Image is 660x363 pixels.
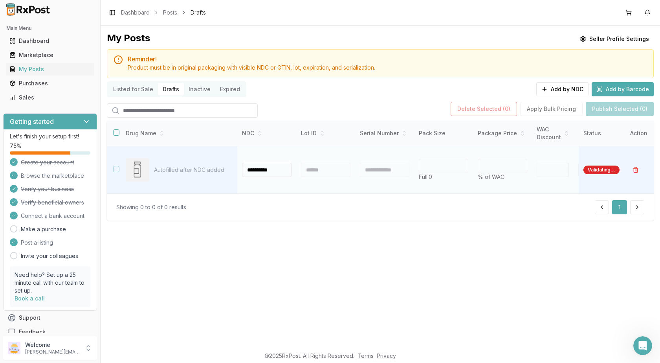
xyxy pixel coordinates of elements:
p: Need help? Set up a 25 minute call with our team to set up. [15,271,86,295]
a: Dashboard [121,9,150,17]
a: Book a call [15,295,45,302]
div: Expiration Date [578,129,632,137]
div: NDC [242,129,291,137]
div: Drug Name [126,129,231,137]
h2: Main Menu [6,25,94,31]
a: Privacy [377,352,396,359]
div: Serial Number [360,129,409,137]
img: User avatar [8,342,20,354]
span: Full: 0 [419,173,432,180]
nav: breadcrumb [121,9,206,17]
div: My Posts [9,65,91,73]
a: Terms [357,352,374,359]
div: Sales [9,94,91,101]
h5: Reminder! [128,56,647,62]
a: Marketplace [6,48,94,62]
span: Feedback [19,328,46,336]
button: Feedback [3,325,97,339]
span: Drafts [191,9,206,17]
button: Support [3,311,97,325]
div: Showing 0 to 0 of 0 results [116,203,186,211]
span: Browse the marketplace [21,172,84,180]
a: Posts [163,9,177,17]
span: Create your account [21,158,74,166]
button: Marketplace [3,49,97,61]
button: Add by NDC [536,82,588,96]
button: Add by Barcode [592,82,654,96]
span: Verify beneficial owners [21,199,84,206]
p: [PERSON_NAME][EMAIL_ADDRESS][PERSON_NAME][DOMAIN_NAME] [25,349,80,355]
th: Action [624,121,654,146]
div: Package Price [478,129,527,137]
div: Purchases [9,79,91,87]
a: Purchases [6,76,94,90]
div: Product must be in original packaging with visible NDC or GTIN, lot, expiration, and serialization. [128,64,647,72]
span: Post a listing [21,239,53,247]
button: Expired [215,83,245,96]
button: Drafts [158,83,184,96]
a: Sales [6,90,94,105]
span: Verify your business [21,185,74,193]
img: Drug Image [126,158,149,182]
div: Lot ID [301,129,350,137]
img: RxPost Logo [3,3,53,16]
button: Dashboard [3,35,97,47]
button: Sales [3,91,97,104]
button: Inactive [184,83,215,96]
div: WAC Discount [537,125,569,141]
h3: Getting started [10,117,54,126]
div: Validating... [583,166,620,174]
span: Connect a bank account [21,212,84,220]
th: Status [579,121,624,146]
div: Marketplace [9,51,91,59]
div: My Posts [107,32,150,46]
iframe: Intercom live chat [633,336,652,355]
a: Invite your colleagues [21,252,78,260]
p: Welcome [25,341,80,349]
button: My Posts [3,63,97,76]
button: Delete [629,163,643,177]
a: Dashboard [6,34,94,48]
a: My Posts [6,62,94,76]
button: Seller Profile Settings [575,32,654,46]
button: 1 [612,200,627,214]
span: 75 % [10,142,22,150]
p: Autofilled after NDC added [154,166,231,174]
a: Make a purchase [21,225,66,233]
button: Purchases [3,77,97,90]
span: % of WAC [478,173,504,180]
p: Let's finish your setup first! [10,133,90,140]
th: Pack Size [414,121,473,146]
div: Dashboard [9,37,91,45]
button: Listed for Sale [108,83,158,96]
